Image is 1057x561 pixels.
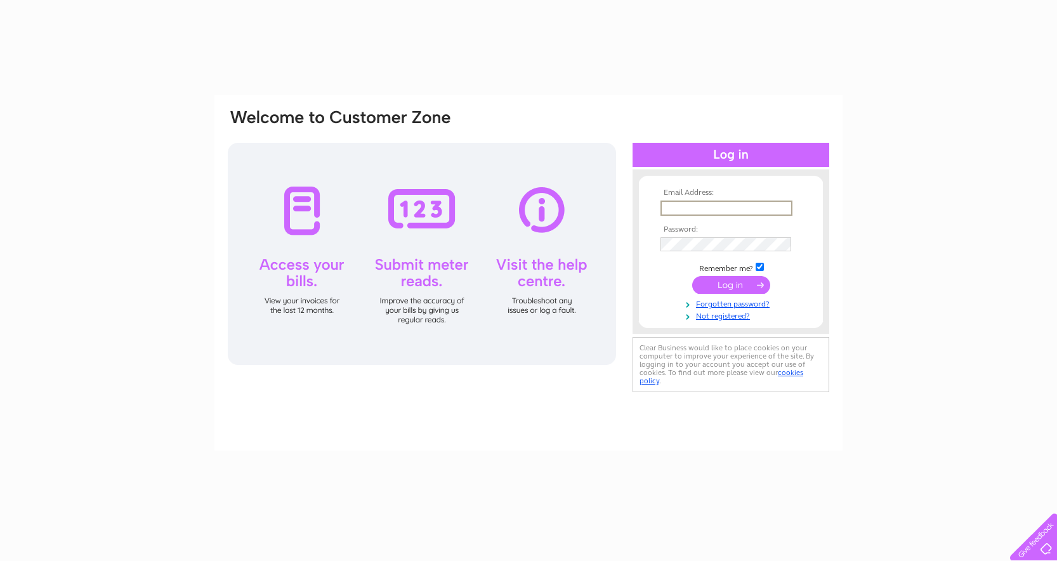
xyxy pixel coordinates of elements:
a: cookies policy [640,368,803,385]
th: Password: [657,225,804,234]
a: Not registered? [660,309,804,321]
td: Remember me? [657,261,804,274]
th: Email Address: [657,188,804,197]
div: Clear Business would like to place cookies on your computer to improve your experience of the sit... [633,337,829,392]
a: Forgotten password? [660,297,804,309]
input: Submit [692,276,770,294]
